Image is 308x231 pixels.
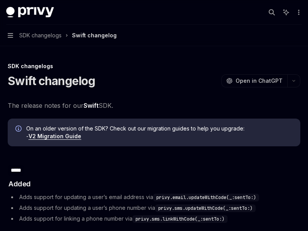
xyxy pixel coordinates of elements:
img: dark logo [6,7,54,18]
div: SDK changelogs [8,62,300,70]
li: Adds support for linking a phone number via [8,214,259,223]
span: Added [8,179,31,189]
span: On an older version of the SDK? Check out our migration guides to help you upgrade: - [26,125,293,140]
a: V2 Migration Guide [28,133,81,140]
code: privy.email.updateWithCode(_:sentTo:) [153,194,259,201]
div: Swift changelog [72,31,117,40]
button: Open in ChatGPT [221,74,287,87]
code: privy.sms.linkWithCode(_:sentTo:) [132,215,228,223]
h1: Swift changelog [8,74,95,88]
li: Adds support for updating a user’s email address via [8,192,259,202]
button: More actions [294,7,302,18]
svg: Info [15,126,23,133]
li: Adds support for updating a user’s phone number via [8,203,259,213]
span: SDK changelogs [19,31,62,40]
a: Swift [84,102,99,110]
span: Open in ChatGPT [236,77,283,85]
span: The release notes for our SDK. [8,100,300,111]
code: privy.sms.updateWithCode(_:sentTo:) [155,204,256,212]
